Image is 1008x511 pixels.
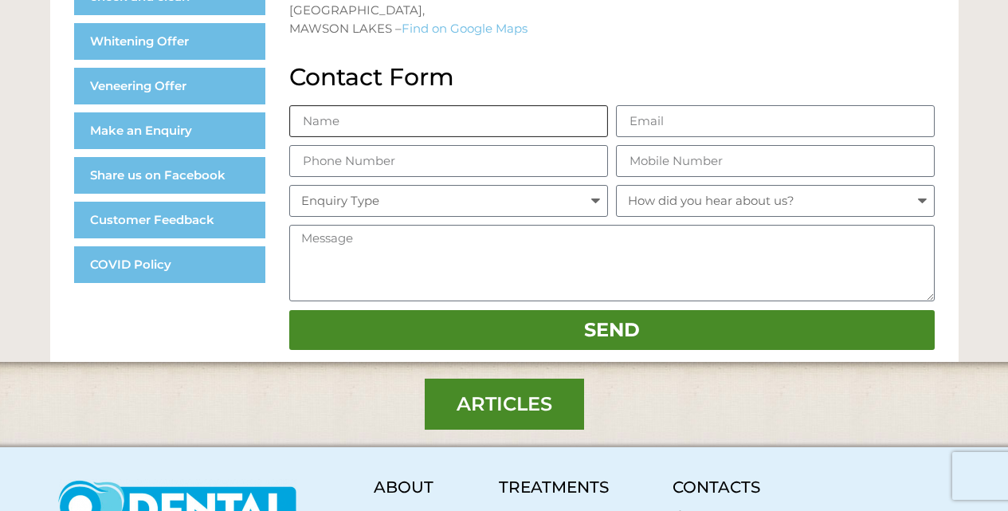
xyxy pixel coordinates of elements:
[289,145,608,177] input: Phone Number
[289,105,608,137] input: Name
[289,105,935,358] form: Contact Form
[289,310,935,350] button: Send
[425,379,584,430] a: Articles
[74,112,265,149] a: Make an Enquiry
[74,68,265,104] a: Veneering Offer
[374,479,483,495] h5: ABOUT
[584,320,640,340] span: Send
[74,246,265,283] a: COVID Policy
[457,395,552,414] span: Articles
[74,157,265,194] a: Share us on Facebook
[616,145,935,177] input: Mobile Number
[74,202,265,238] a: Customer Feedback
[673,479,950,495] h5: CONTACTS
[616,105,935,137] input: Email
[289,65,935,89] h2: Contact Form
[74,23,265,60] a: Whitening Offer
[402,21,528,36] a: Find on Google Maps
[499,479,657,495] h5: TREATMENTS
